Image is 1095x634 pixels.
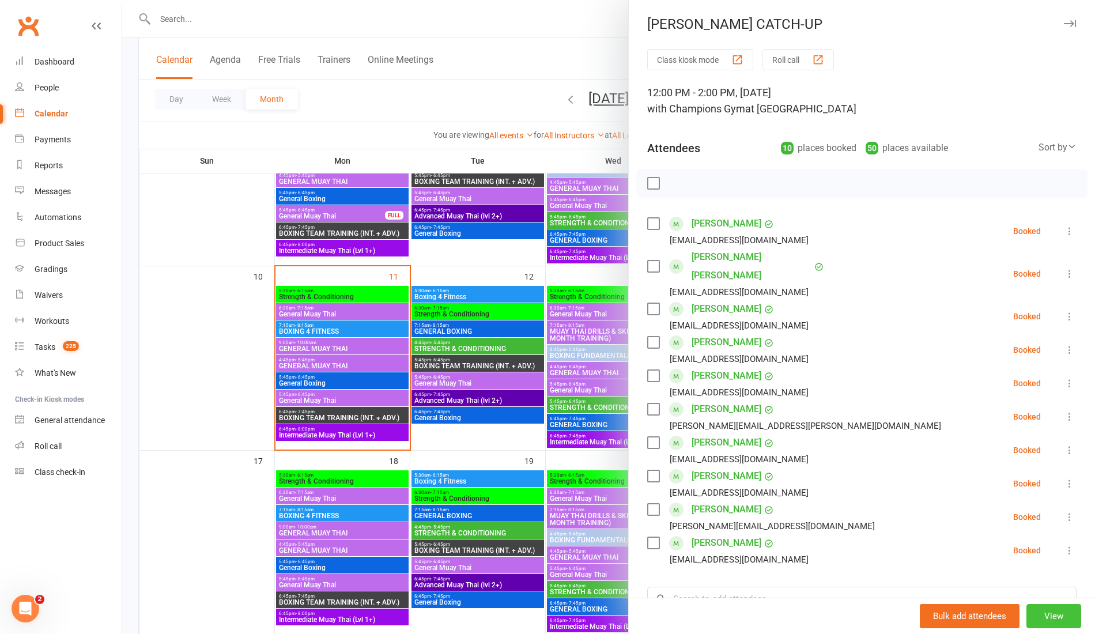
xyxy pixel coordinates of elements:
span: at [GEOGRAPHIC_DATA] [745,103,856,115]
div: Booked [1013,346,1041,354]
div: [EMAIL_ADDRESS][DOMAIN_NAME] [670,318,809,333]
div: Roll call [35,441,62,451]
div: [PERSON_NAME][EMAIL_ADDRESS][PERSON_NAME][DOMAIN_NAME] [670,418,941,433]
div: Tasks [35,342,55,352]
button: Bulk add attendees [920,604,1020,628]
div: [EMAIL_ADDRESS][DOMAIN_NAME] [670,233,809,248]
a: Product Sales [15,231,122,256]
div: [EMAIL_ADDRESS][DOMAIN_NAME] [670,485,809,500]
div: 50 [866,142,878,154]
span: 2 [35,595,44,604]
div: 12:00 PM - 2:00 PM, [DATE] [647,85,1077,117]
div: What's New [35,368,76,378]
a: Payments [15,127,122,153]
button: Class kiosk mode [647,49,753,70]
a: [PERSON_NAME] [692,400,761,418]
a: Gradings [15,256,122,282]
div: Booked [1013,513,1041,521]
a: Automations [15,205,122,231]
a: Calendar [15,101,122,127]
a: Waivers [15,282,122,308]
input: Search to add attendees [647,587,1077,611]
a: [PERSON_NAME] [692,333,761,352]
a: [PERSON_NAME] [692,433,761,452]
a: [PERSON_NAME] [PERSON_NAME] [692,248,811,285]
a: [PERSON_NAME] [692,300,761,318]
div: Class check-in [35,467,85,477]
a: General attendance kiosk mode [15,407,122,433]
a: Reports [15,153,122,179]
button: View [1026,604,1081,628]
div: places available [866,140,948,156]
div: Reports [35,161,63,170]
div: General attendance [35,416,105,425]
div: People [35,83,59,92]
div: Booked [1013,270,1041,278]
iframe: Intercom live chat [12,595,39,622]
div: Waivers [35,290,63,300]
div: Dashboard [35,57,74,66]
a: Roll call [15,433,122,459]
div: [PERSON_NAME] CATCH-UP [629,16,1095,32]
a: Dashboard [15,49,122,75]
div: Payments [35,135,71,144]
a: [PERSON_NAME] [692,500,761,519]
a: [PERSON_NAME] [692,534,761,552]
div: Calendar [35,109,68,118]
div: Booked [1013,546,1041,554]
div: Attendees [647,140,700,156]
div: Sort by [1039,140,1077,155]
div: Booked [1013,312,1041,320]
div: [EMAIL_ADDRESS][DOMAIN_NAME] [670,352,809,367]
div: Automations [35,213,81,222]
a: Clubworx [14,12,43,40]
div: Booked [1013,227,1041,235]
div: [EMAIL_ADDRESS][DOMAIN_NAME] [670,452,809,467]
div: [PERSON_NAME][EMAIL_ADDRESS][DOMAIN_NAME] [670,519,875,534]
div: Gradings [35,265,67,274]
div: Workouts [35,316,69,326]
span: 225 [63,341,79,351]
div: [EMAIL_ADDRESS][DOMAIN_NAME] [670,385,809,400]
a: Class kiosk mode [15,459,122,485]
a: Messages [15,179,122,205]
div: places booked [781,140,856,156]
a: People [15,75,122,101]
a: What's New [15,360,122,386]
div: [EMAIL_ADDRESS][DOMAIN_NAME] [670,285,809,300]
div: Booked [1013,379,1041,387]
div: Booked [1013,413,1041,421]
a: [PERSON_NAME] [692,367,761,385]
button: Roll call [762,49,834,70]
div: 10 [781,142,794,154]
a: [PERSON_NAME] [692,467,761,485]
div: [EMAIL_ADDRESS][DOMAIN_NAME] [670,552,809,567]
span: with Champions Gym [647,103,745,115]
a: Tasks 225 [15,334,122,360]
div: Booked [1013,480,1041,488]
a: [PERSON_NAME] [692,214,761,233]
div: Messages [35,187,71,196]
div: Booked [1013,446,1041,454]
a: Workouts [15,308,122,334]
div: Product Sales [35,239,84,248]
